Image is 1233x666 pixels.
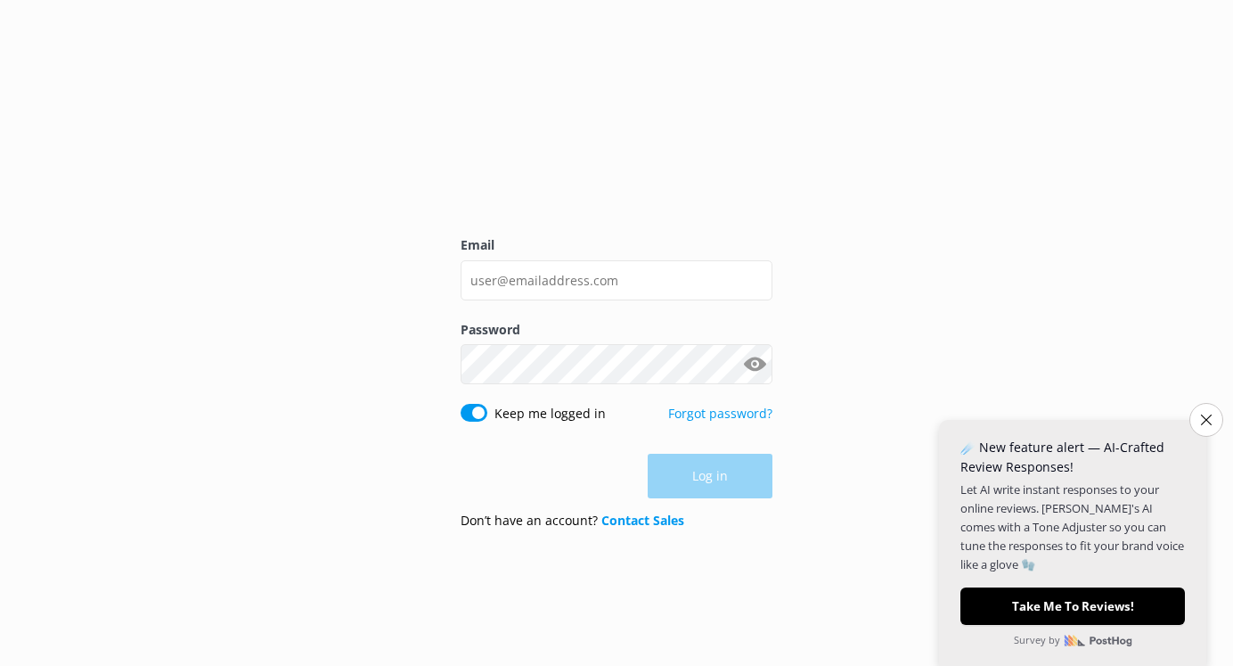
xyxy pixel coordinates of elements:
[461,260,772,300] input: user@emailaddress.com
[461,320,772,340] label: Password
[668,405,772,422] a: Forgot password?
[737,347,772,382] button: Show password
[494,404,606,423] label: Keep me logged in
[601,512,684,529] a: Contact Sales
[461,235,772,255] label: Email
[461,511,684,530] p: Don’t have an account?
